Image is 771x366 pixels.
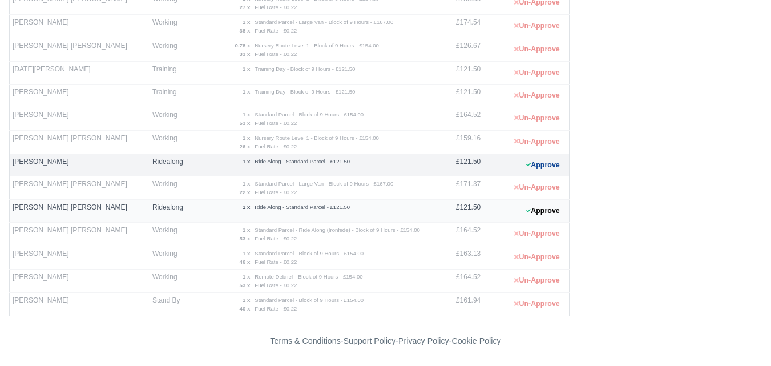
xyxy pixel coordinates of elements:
strong: 1 x [243,204,250,210]
small: Remote Debrief - Block of 9 Hours - £154.00 [255,274,362,280]
td: [PERSON_NAME] [10,107,150,130]
td: Ridealong [150,154,192,176]
button: Approve [520,203,566,219]
a: Terms & Conditions [270,336,340,345]
td: £121.50 [433,200,484,223]
button: Un-Approve [508,18,566,34]
small: Standard Parcel - Large Van - Block of 9 Hours - £167.00 [255,180,393,187]
td: [PERSON_NAME] [10,293,150,316]
small: Fuel Rate - £0.22 [255,51,297,57]
small: Fuel Rate - £0.22 [255,4,297,10]
small: Fuel Rate - £0.22 [255,120,297,126]
small: Training Day - Block of 9 Hours - £121.50 [255,89,355,95]
td: £164.52 [433,223,484,246]
a: Privacy Policy [398,336,449,345]
div: Chat Widget [714,311,771,366]
small: Ride Along - Standard Parcel - £121.50 [255,158,350,164]
td: Working [150,15,192,38]
strong: 1 x [243,66,250,72]
td: Working [150,130,192,154]
td: [PERSON_NAME] [10,15,150,38]
td: [PERSON_NAME] [PERSON_NAME] [10,38,150,62]
small: Standard Parcel - Large Van - Block of 9 Hours - £167.00 [255,19,393,25]
td: [PERSON_NAME] [10,85,150,107]
button: Un-Approve [508,179,566,196]
td: Working [150,246,192,270]
td: [PERSON_NAME] [10,270,150,293]
strong: 1 x [243,250,250,256]
td: [PERSON_NAME] [PERSON_NAME] [10,130,150,154]
small: Standard Parcel - Block of 9 Hours - £154.00 [255,250,364,256]
strong: 53 x [240,282,251,288]
small: Standard Parcel - Ride Along (Ironhide) - Block of 9 Hours - £154.00 [255,227,420,233]
strong: 1 x [243,19,250,25]
td: Working [150,38,192,62]
strong: 33 x [240,51,251,57]
button: Un-Approve [508,41,566,58]
small: Standard Parcel - Block of 9 Hours - £154.00 [255,111,364,118]
strong: 1 x [243,180,250,187]
td: Stand By [150,293,192,316]
strong: 46 x [240,259,251,265]
strong: 1 x [243,158,250,164]
button: Un-Approve [508,226,566,242]
td: Working [150,270,192,293]
td: £163.13 [433,246,484,270]
small: Fuel Rate - £0.22 [255,27,297,34]
strong: 38 x [240,27,251,34]
strong: 1 x [243,297,250,303]
small: Fuel Rate - £0.22 [255,143,297,150]
td: [PERSON_NAME] [10,154,150,176]
td: [PERSON_NAME] [PERSON_NAME] [10,200,150,223]
strong: 53 x [240,235,251,242]
button: Un-Approve [508,65,566,81]
small: Fuel Rate - £0.22 [255,305,297,312]
strong: 26 x [240,143,251,150]
td: £161.94 [433,293,484,316]
td: [PERSON_NAME] [PERSON_NAME] [10,223,150,246]
strong: 1 x [243,111,250,118]
a: Support Policy [344,336,396,345]
small: Fuel Rate - £0.22 [255,189,297,195]
strong: 22 x [240,189,251,195]
td: Training [150,62,192,85]
td: £121.50 [433,85,484,107]
small: Fuel Rate - £0.22 [255,259,297,265]
td: £171.37 [433,176,484,200]
td: £164.52 [433,107,484,130]
small: Ride Along - Standard Parcel - £121.50 [255,204,350,210]
strong: 0.78 x [235,42,251,49]
button: Un-Approve [508,249,566,266]
small: Fuel Rate - £0.22 [255,235,297,242]
td: £164.52 [433,270,484,293]
small: Nursery Route Level 1 - Block of 9 Hours - £154.00 [255,135,379,141]
td: Training [150,85,192,107]
td: £174.54 [433,15,484,38]
td: Working [150,176,192,200]
button: Un-Approve [508,272,566,289]
td: £121.50 [433,154,484,176]
td: Working [150,223,192,246]
small: Fuel Rate - £0.22 [255,282,297,288]
button: Un-Approve [508,296,566,312]
td: £159.16 [433,130,484,154]
small: Nursery Route Level 1 - Block of 9 Hours - £154.00 [255,42,379,49]
strong: 40 x [240,305,251,312]
strong: 1 x [243,89,250,95]
a: Cookie Policy [451,336,500,345]
td: Ridealong [150,200,192,223]
td: [PERSON_NAME] [10,246,150,270]
strong: 27 x [240,4,251,10]
strong: 1 x [243,135,250,141]
button: Un-Approve [508,110,566,127]
td: £126.67 [433,38,484,62]
button: Approve [520,157,566,174]
td: Working [150,107,192,130]
small: Training Day - Block of 9 Hours - £121.50 [255,66,355,72]
strong: 1 x [243,274,250,280]
strong: 1 x [243,227,250,233]
button: Un-Approve [508,87,566,104]
td: £121.50 [433,62,484,85]
td: [DATE][PERSON_NAME] [10,62,150,85]
small: Standard Parcel - Block of 9 Hours - £154.00 [255,297,364,303]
